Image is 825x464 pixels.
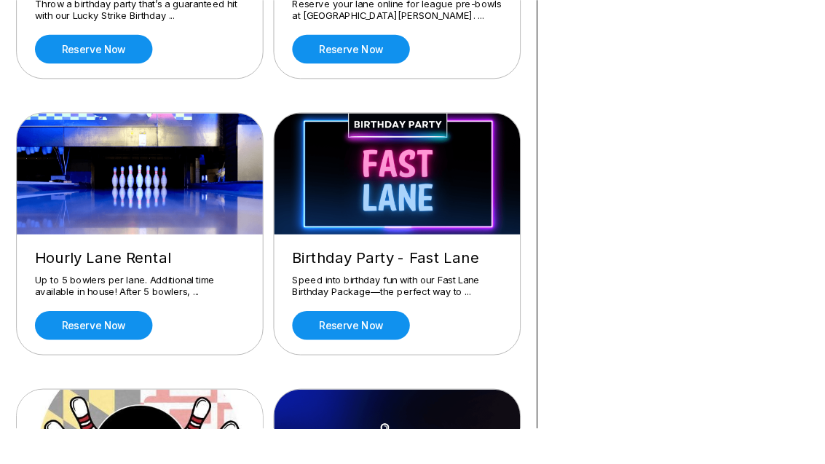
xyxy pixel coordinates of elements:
a: Reserve now [317,37,444,68]
div: Hourly Lane Rental [38,270,265,289]
a: Reserve now [38,37,165,68]
img: Hourly Lane Rental [18,122,286,253]
a: Reserve now [38,337,165,368]
a: Reserve now [317,337,444,368]
div: Birthday Party - Fast Lane [317,270,544,289]
div: Speed into birthday fun with our Fast Lane Birthday Package—the perfect way to ... [317,296,544,322]
div: Up to 5 bowlers per lane. Additional time available in house! After 5 bowlers, ... [38,296,265,322]
img: Birthday Party - Fast Lane [297,122,565,253]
